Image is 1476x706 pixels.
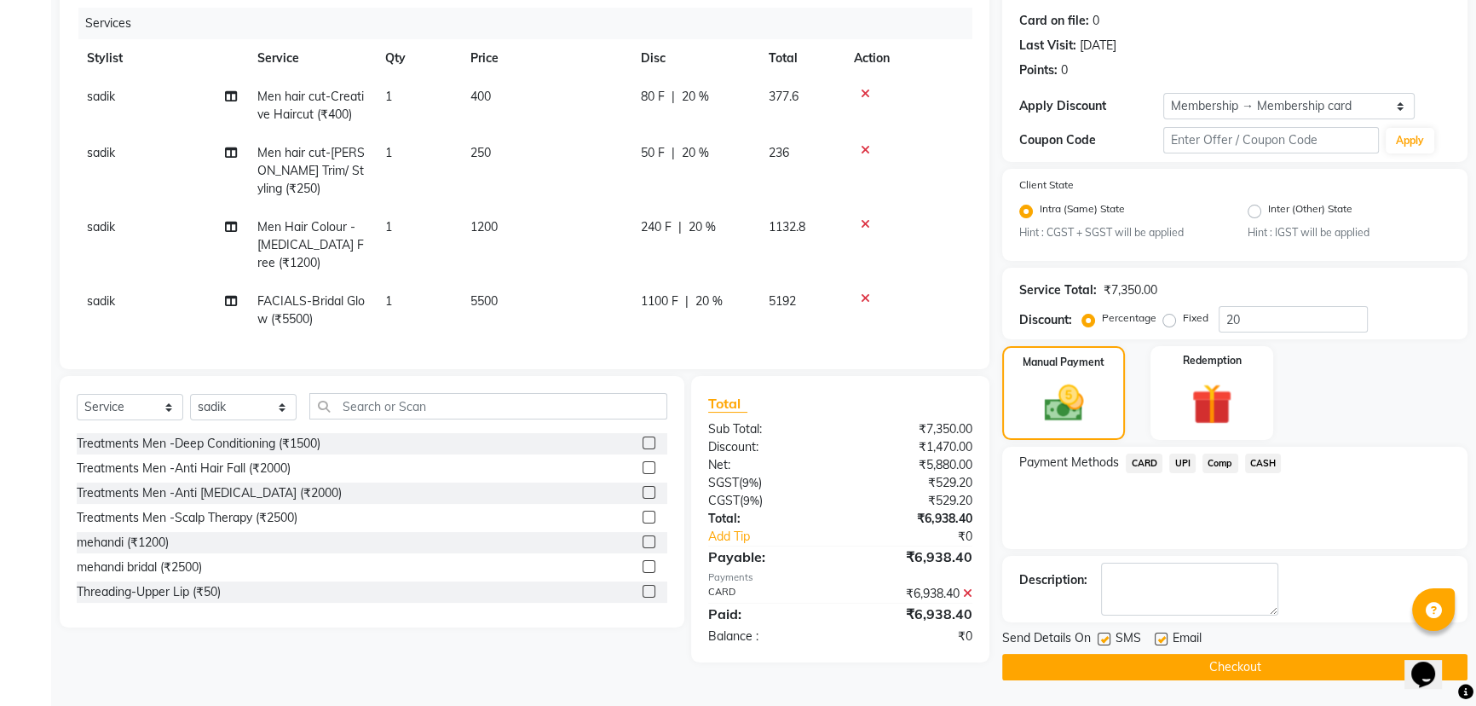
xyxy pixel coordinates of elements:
[695,456,840,474] div: Net:
[1019,225,1222,240] small: Hint : CGST + SGST will be applied
[840,456,985,474] div: ₹5,880.00
[1019,61,1058,79] div: Points:
[840,420,985,438] div: ₹7,350.00
[247,39,375,78] th: Service
[375,39,460,78] th: Qty
[695,528,865,546] a: Add Tip
[1248,225,1450,240] small: Hint : IGST will be applied
[385,219,392,234] span: 1
[460,39,631,78] th: Price
[1019,311,1072,329] div: Discount:
[678,218,682,236] span: |
[840,585,985,603] div: ₹6,938.40
[641,292,678,310] span: 1100 F
[87,145,115,160] span: sadik
[1202,454,1238,473] span: Comp
[840,547,985,567] div: ₹6,938.40
[1183,310,1208,326] label: Fixed
[769,219,805,234] span: 1132.8
[844,39,972,78] th: Action
[631,39,758,78] th: Disc
[672,88,675,106] span: |
[470,219,498,234] span: 1200
[1019,281,1097,299] div: Service Total:
[1245,454,1282,473] span: CASH
[1268,201,1352,222] label: Inter (Other) State
[1019,97,1163,115] div: Apply Discount
[257,89,364,122] span: Men hair cut-Creative Haircut (₹400)
[1019,131,1163,149] div: Coupon Code
[682,144,709,162] span: 20 %
[695,474,840,492] div: ( )
[77,583,221,601] div: Threading-Upper Lip (₹50)
[87,89,115,104] span: sadik
[385,293,392,309] span: 1
[840,492,985,510] div: ₹529.20
[1032,380,1096,425] img: _cash.svg
[77,534,169,552] div: mehandi (₹1200)
[1019,177,1074,193] label: Client State
[672,144,675,162] span: |
[695,604,840,624] div: Paid:
[695,292,723,310] span: 20 %
[695,492,840,510] div: ( )
[77,509,297,527] div: Treatments Men -Scalp Therapy (₹2500)
[1183,353,1242,368] label: Redemption
[470,145,491,160] span: 250
[1104,281,1157,299] div: ₹7,350.00
[1080,37,1116,55] div: [DATE]
[695,585,840,603] div: CARD
[708,475,739,490] span: SGST
[1019,12,1089,30] div: Card on file:
[385,145,392,160] span: 1
[641,144,665,162] span: 50 F
[1061,61,1068,79] div: 0
[1019,37,1076,55] div: Last Visit:
[641,218,672,236] span: 240 F
[840,628,985,645] div: ₹0
[1002,629,1091,651] span: Send Details On
[758,39,844,78] th: Total
[708,493,740,508] span: CGST
[695,510,840,528] div: Total:
[257,145,365,196] span: Men hair cut-[PERSON_NAME] Trim/ Styling (₹250)
[682,88,709,106] span: 20 %
[1126,454,1162,473] span: CARD
[257,219,364,270] span: Men Hair Colour -[MEDICAL_DATA] Free (₹1200)
[257,293,365,327] span: FACIALS-Bridal Glow (₹5500)
[1386,128,1434,153] button: Apply
[309,393,667,420] input: Search or Scan
[1023,355,1104,370] label: Manual Payment
[685,292,689,310] span: |
[385,89,392,104] span: 1
[769,145,789,160] span: 236
[689,218,716,236] span: 20 %
[1040,201,1125,222] label: Intra (Same) State
[1163,127,1379,153] input: Enter Offer / Coupon Code
[1169,454,1196,473] span: UPI
[1116,629,1141,651] span: SMS
[840,510,985,528] div: ₹6,938.40
[78,8,985,39] div: Services
[77,460,291,477] div: Treatments Men -Anti Hair Fall (₹2000)
[864,528,985,546] div: ₹0
[695,547,840,567] div: Payable:
[1019,454,1119,472] span: Payment Methods
[77,39,247,78] th: Stylist
[1002,654,1467,680] button: Checkout
[87,219,115,234] span: sadik
[1179,379,1245,430] img: _gift.svg
[743,494,759,507] span: 9%
[840,438,985,456] div: ₹1,470.00
[1102,310,1156,326] label: Percentage
[769,293,796,309] span: 5192
[87,293,115,309] span: sadik
[1093,12,1099,30] div: 0
[470,293,498,309] span: 5500
[1404,638,1459,689] iframe: chat widget
[708,570,973,585] div: Payments
[1019,571,1087,589] div: Description:
[77,435,320,453] div: Treatments Men -Deep Conditioning (₹1500)
[77,558,202,576] div: mehandi bridal (₹2500)
[769,89,799,104] span: 377.6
